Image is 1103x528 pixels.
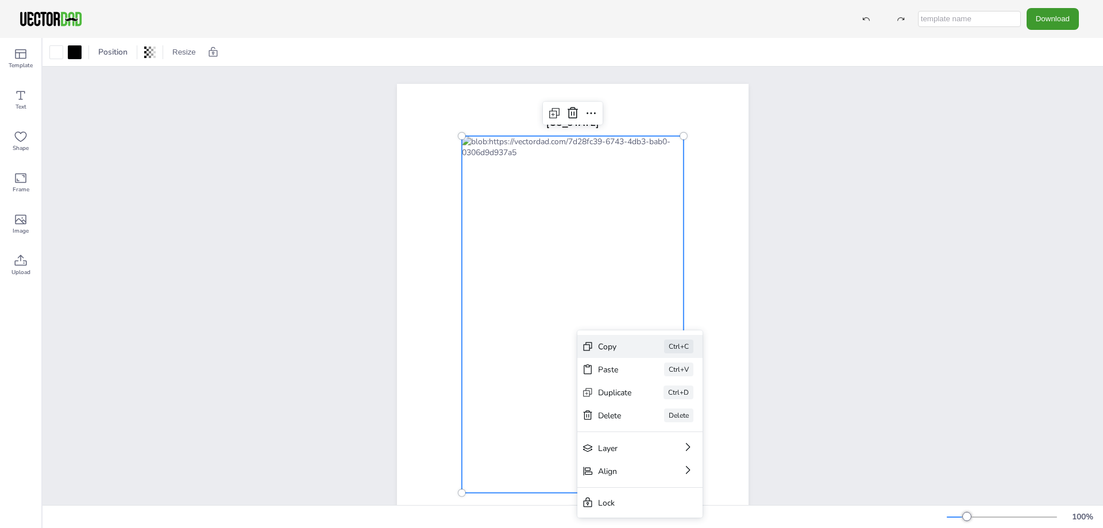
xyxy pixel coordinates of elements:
[9,61,33,70] span: Template
[598,387,631,398] div: Duplicate
[598,466,650,477] div: Align
[664,363,693,376] div: Ctrl+V
[598,498,666,508] div: Lock
[96,47,130,57] span: Position
[16,102,26,111] span: Text
[664,408,693,422] div: Delete
[598,443,650,454] div: Layer
[598,364,632,375] div: Paste
[1069,511,1096,522] div: 100 %
[664,386,693,399] div: Ctrl+D
[546,114,599,129] span: [US_STATE]
[18,10,83,28] img: VectorDad-1.png
[598,410,632,421] div: Delete
[11,268,30,277] span: Upload
[664,340,693,353] div: Ctrl+C
[168,43,200,61] button: Resize
[13,226,29,236] span: Image
[1027,8,1079,29] button: Download
[918,11,1021,27] input: template name
[598,341,632,352] div: Copy
[13,185,29,194] span: Frame
[13,144,29,153] span: Shape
